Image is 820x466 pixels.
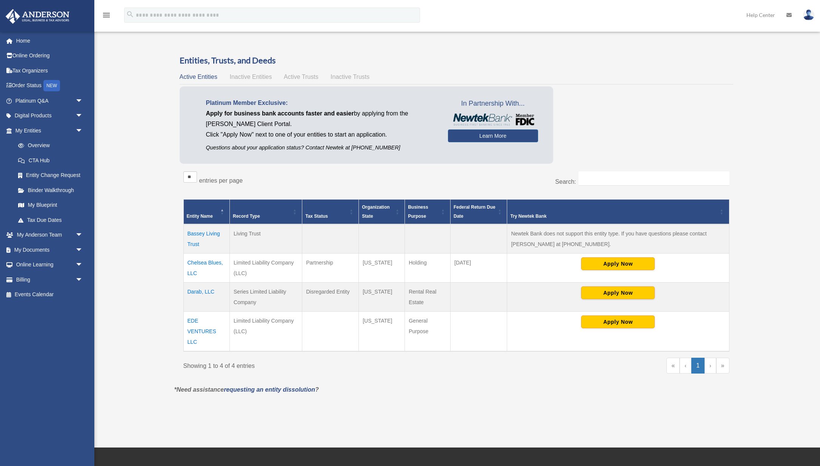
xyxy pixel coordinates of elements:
[691,358,705,374] a: 1
[126,10,134,18] i: search
[180,74,217,80] span: Active Entities
[331,74,369,80] span: Inactive Trusts
[408,205,428,219] span: Business Purpose
[5,63,94,78] a: Tax Organizers
[75,123,91,138] span: arrow_drop_down
[206,129,437,140] p: Click "Apply Now" next to one of your entities to start an application.
[11,198,91,213] a: My Blueprint
[11,183,91,198] a: Binder Walkthrough
[803,9,814,20] img: User Pic
[183,224,230,254] td: Bassey Living Trust
[11,212,91,228] a: Tax Due Dates
[5,272,94,287] a: Billingarrow_drop_down
[405,253,451,282] td: Holding
[206,110,354,117] span: Apply for business bank accounts faster and easier
[451,199,507,224] th: Federal Return Due Date: Activate to sort
[581,286,655,299] button: Apply Now
[359,311,405,351] td: [US_STATE]
[183,358,451,371] div: Showing 1 to 4 of 4 entries
[230,199,302,224] th: Record Type: Activate to sort
[359,253,405,282] td: [US_STATE]
[405,282,451,311] td: Rental Real Estate
[5,242,94,257] a: My Documentsarrow_drop_down
[5,257,94,272] a: Online Learningarrow_drop_down
[510,212,717,221] div: Try Newtek Bank
[102,13,111,20] a: menu
[187,214,213,219] span: Entity Name
[359,282,405,311] td: [US_STATE]
[11,168,91,183] a: Entity Change Request
[11,153,91,168] a: CTA Hub
[581,257,655,270] button: Apply Now
[716,358,729,374] a: Last
[75,242,91,258] span: arrow_drop_down
[199,177,243,184] label: entries per page
[75,108,91,124] span: arrow_drop_down
[302,282,359,311] td: Disregarded Entity
[448,98,538,110] span: In Partnership With...
[183,199,230,224] th: Entity Name: Activate to invert sorting
[5,93,94,108] a: Platinum Q&Aarrow_drop_down
[454,205,495,219] span: Federal Return Due Date
[206,108,437,129] p: by applying from the [PERSON_NAME] Client Portal.
[75,272,91,288] span: arrow_drop_down
[305,214,328,219] span: Tax Status
[680,358,691,374] a: Previous
[230,253,302,282] td: Limited Liability Company (LLC)
[229,74,272,80] span: Inactive Entities
[5,48,94,63] a: Online Ordering
[405,311,451,351] td: General Purpose
[555,178,576,185] label: Search:
[230,311,302,351] td: Limited Liability Company (LLC)
[3,9,72,24] img: Anderson Advisors Platinum Portal
[183,311,230,351] td: EDE VENTURES LLC
[405,199,451,224] th: Business Purpose: Activate to sort
[174,386,319,393] em: *Need assistance ?
[452,114,534,126] img: NewtekBankLogoSM.png
[705,358,716,374] a: Next
[5,33,94,48] a: Home
[233,214,260,219] span: Record Type
[359,199,405,224] th: Organization State: Activate to sort
[507,199,729,224] th: Try Newtek Bank : Activate to sort
[183,253,230,282] td: Chelsea Blues, LLC
[448,129,538,142] a: Learn More
[224,386,315,393] a: requesting an entity dissolution
[180,55,733,66] h3: Entities, Trusts, and Deeds
[75,93,91,109] span: arrow_drop_down
[581,315,655,328] button: Apply Now
[5,287,94,302] a: Events Calendar
[284,74,318,80] span: Active Trusts
[302,199,359,224] th: Tax Status: Activate to sort
[102,11,111,20] i: menu
[183,282,230,311] td: Darab, LLC
[302,253,359,282] td: Partnership
[5,123,91,138] a: My Entitiesarrow_drop_down
[75,257,91,273] span: arrow_drop_down
[43,80,60,91] div: NEW
[5,78,94,94] a: Order StatusNEW
[206,143,437,152] p: Questions about your application status? Contact Newtek at [PHONE_NUMBER]
[5,108,94,123] a: Digital Productsarrow_drop_down
[206,98,437,108] p: Platinum Member Exclusive:
[5,228,94,243] a: My Anderson Teamarrow_drop_down
[666,358,680,374] a: First
[230,282,302,311] td: Series Limited Liability Company
[451,253,507,282] td: [DATE]
[230,224,302,254] td: Living Trust
[11,138,87,153] a: Overview
[75,228,91,243] span: arrow_drop_down
[362,205,389,219] span: Organization State
[507,224,729,254] td: Newtek Bank does not support this entity type. If you have questions please contact [PERSON_NAME]...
